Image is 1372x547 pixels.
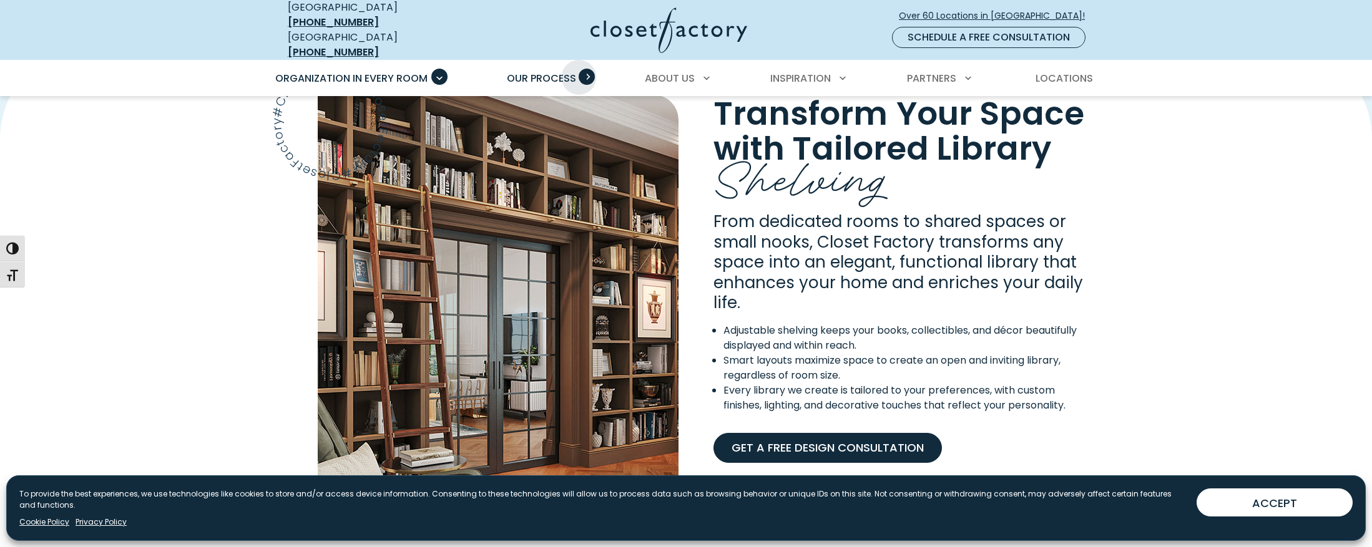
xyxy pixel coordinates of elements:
[288,15,379,29] a: [PHONE_NUMBER]
[896,90,1084,136] span: Your Space
[288,30,469,60] div: [GEOGRAPHIC_DATA]
[507,71,576,85] span: Our Process
[907,71,956,85] span: Partners
[1197,488,1353,516] button: ACCEPT
[318,95,679,531] img: Custom library shelving
[899,9,1095,22] span: Over 60 Locations in [GEOGRAPHIC_DATA]!
[892,27,1085,48] a: Schedule a Free Consultation
[590,7,747,53] img: Closet Factory Logo
[288,45,379,59] a: [PHONE_NUMBER]
[713,125,1051,170] span: with Tailored Library
[770,71,831,85] span: Inspiration
[723,383,1094,413] li: Every library we create is tailored to your preferences, with custom finishes, lighting, and deco...
[19,488,1187,511] p: To provide the best experiences, we use technologies like cookies to store and/or access device i...
[645,71,695,85] span: About Us
[19,516,69,528] a: Cookie Policy
[898,5,1095,27] a: Over 60 Locations in [GEOGRAPHIC_DATA]!
[76,516,127,528] a: Privacy Policy
[713,210,1083,314] span: From dedicated rooms to shared spaces or small nooks, Closet Factory transforms any space into an...
[275,71,428,85] span: Organization in Every Room
[1036,71,1093,85] span: Locations
[713,433,942,463] a: Get A Free Design Consultation
[713,140,890,209] span: Shelving
[713,90,888,136] span: Transform
[723,323,1094,353] li: Adjustable shelving keeps your books, collectibles, and décor beautifully displayed and within re...
[267,61,1105,96] nav: Primary Menu
[723,353,1094,383] li: Smart layouts maximize space to create an open and inviting library, regardless of room size.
